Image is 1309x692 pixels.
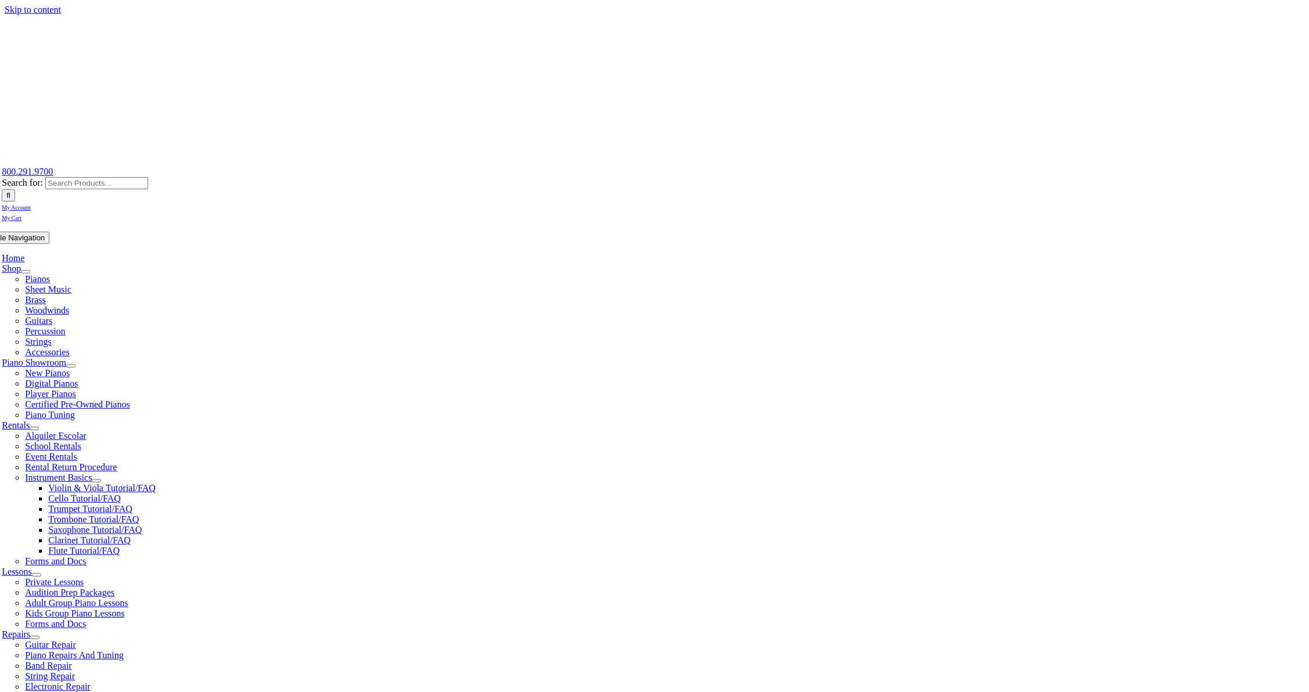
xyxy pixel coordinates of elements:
a: Clarinet Tutorial/FAQ [48,535,131,545]
a: Skip to content [5,5,61,15]
a: My Cart [2,212,21,222]
a: Rentals [2,420,30,430]
a: String Repair [25,671,75,681]
a: School Rentals [25,441,81,451]
a: Electronic Repair [25,682,90,691]
span: My Account [2,204,31,211]
button: Open submenu of Lessons [32,573,41,576]
a: Woodwinds [25,305,69,315]
a: Guitar Repair [25,640,76,650]
a: New Pianos [25,368,70,378]
a: Forms and Docs [25,619,86,629]
a: Piano Repairs And Tuning [25,650,123,660]
a: Repairs [2,629,30,639]
a: Strings [25,337,51,347]
button: Open submenu of Rentals [30,427,39,430]
a: Lessons [2,567,32,576]
a: Brass [25,295,46,305]
a: Percussion [25,326,65,336]
span: Search for: [2,178,43,188]
a: Private Lessons [25,577,84,587]
a: 800.291.9700 [2,167,53,176]
a: Sheet Music [25,284,71,294]
a: Player Pianos [25,389,76,399]
a: Cello Tutorial/FAQ [48,493,121,503]
a: Adult Group Piano Lessons [25,598,128,608]
a: Piano Showroom [2,358,66,367]
a: Accessories [25,347,69,357]
a: Instrument Basics [25,473,92,482]
a: Flute Tutorial/FAQ [48,546,120,556]
a: Saxophone Tutorial/FAQ [48,525,142,535]
a: Forms and Docs [25,556,86,566]
button: Open submenu of Repairs [30,636,40,639]
a: Home [2,253,24,263]
a: Event Rentals [25,452,77,462]
a: Trombone Tutorial/FAQ [48,514,139,524]
a: Trumpet Tutorial/FAQ [48,504,132,514]
input: Search Products... [45,177,148,189]
a: Violin & Viola Tutorial/FAQ [48,483,156,493]
a: Alquiler Escolar [25,431,86,441]
span: My Cart [2,215,21,221]
input: Search [2,189,15,201]
button: Open submenu of Instrument Basics [92,479,101,482]
a: Piano Tuning [25,410,75,420]
a: Kids Group Piano Lessons [25,608,124,618]
a: Digital Pianos [25,379,78,388]
a: Guitars [25,316,52,326]
button: Open submenu of Shop [21,270,30,273]
a: Rental Return Procedure [25,462,117,472]
a: My Account [2,201,31,211]
a: Band Repair [25,661,71,671]
a: Pianos [25,274,50,284]
button: Open submenu of Piano Showroom [66,364,76,367]
a: Shop [2,264,21,273]
a: Certified Pre-Owned Pianos [25,399,130,409]
a: Audition Prep Packages [25,588,114,597]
